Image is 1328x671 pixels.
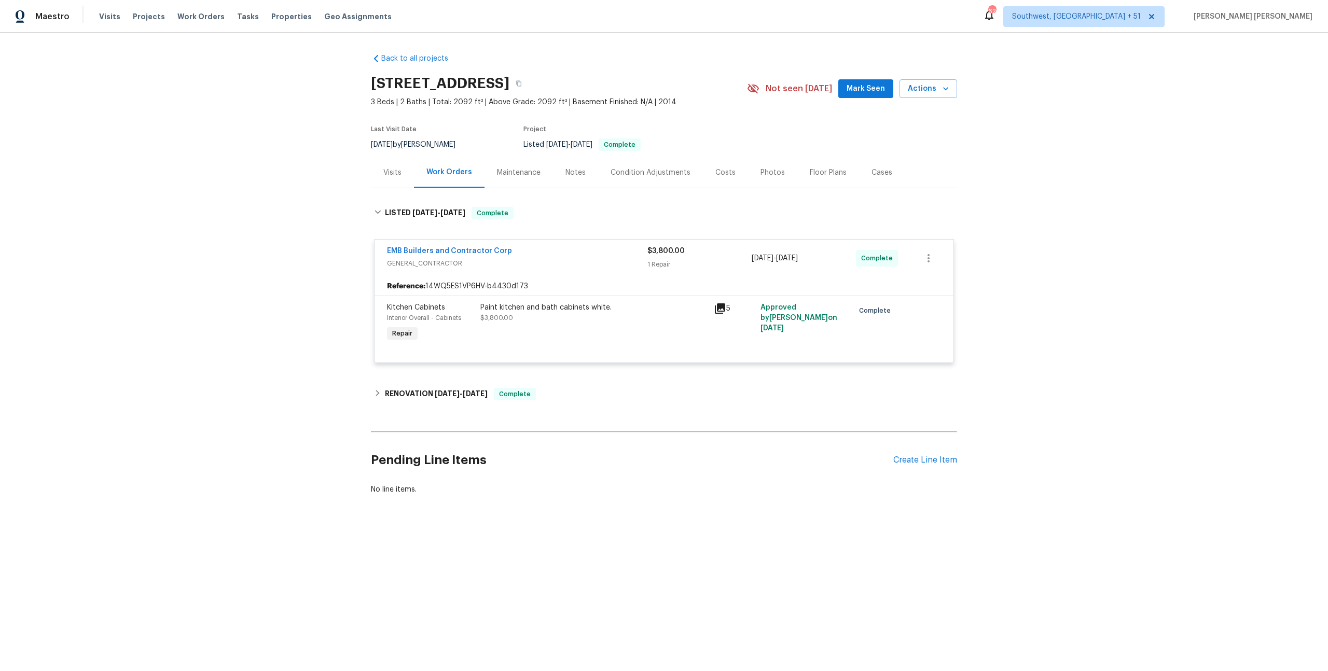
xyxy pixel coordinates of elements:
span: - [412,209,465,216]
span: Projects [133,11,165,22]
span: Kitchen Cabinets [387,304,445,311]
div: Notes [565,167,586,178]
div: Floor Plans [810,167,847,178]
span: Project [523,126,546,132]
span: - [752,253,798,263]
div: Costs [715,167,736,178]
span: [DATE] [760,325,784,332]
span: [DATE] [463,390,488,397]
div: Work Orders [426,167,472,177]
div: 622 [988,6,995,17]
h2: Pending Line Items [371,436,893,484]
h6: LISTED [385,207,465,219]
div: 1 Repair [647,259,752,270]
span: Southwest, [GEOGRAPHIC_DATA] + 51 [1012,11,1141,22]
span: $3,800.00 [647,247,685,255]
span: [PERSON_NAME] [PERSON_NAME] [1189,11,1312,22]
span: - [546,141,592,148]
button: Copy Address [509,74,528,93]
div: Maintenance [497,167,541,178]
div: Photos [760,167,785,178]
span: [DATE] [435,390,460,397]
span: Tasks [237,13,259,20]
div: Visits [383,167,402,178]
h6: RENOVATION [385,388,488,400]
span: Complete [495,389,535,399]
span: Not seen [DATE] [766,83,832,94]
span: [DATE] [752,255,773,262]
span: Listed [523,141,641,148]
span: Last Visit Date [371,126,417,132]
span: Visits [99,11,120,22]
div: RENOVATION [DATE]-[DATE]Complete [371,382,957,407]
span: Maestro [35,11,70,22]
div: 5 [714,302,754,315]
span: Complete [600,142,640,148]
span: [DATE] [371,141,393,148]
span: Complete [859,305,895,316]
span: - [435,390,488,397]
div: Create Line Item [893,455,957,465]
span: [DATE] [412,209,437,216]
a: EMB Builders and Contractor Corp [387,247,512,255]
div: Cases [872,167,892,178]
span: GENERAL_CONTRACTOR [387,258,647,269]
span: Approved by [PERSON_NAME] on [760,304,837,332]
span: Complete [473,208,513,218]
span: Repair [388,328,417,339]
span: Work Orders [177,11,225,22]
span: Interior Overall - Cabinets [387,315,461,321]
span: Actions [908,82,949,95]
span: Mark Seen [847,82,885,95]
span: [DATE] [440,209,465,216]
span: Properties [271,11,312,22]
button: Mark Seen [838,79,893,99]
span: Geo Assignments [324,11,392,22]
div: by [PERSON_NAME] [371,138,468,151]
span: 3 Beds | 2 Baths | Total: 2092 ft² | Above Grade: 2092 ft² | Basement Finished: N/A | 2014 [371,97,747,107]
span: [DATE] [546,141,568,148]
h2: [STREET_ADDRESS] [371,78,509,89]
span: [DATE] [571,141,592,148]
div: 14WQ5ES1VP6HV-b4430d173 [375,277,953,296]
button: Actions [900,79,957,99]
div: No line items. [371,484,957,495]
b: Reference: [387,281,425,291]
span: [DATE] [776,255,798,262]
div: Condition Adjustments [611,167,690,178]
div: LISTED [DATE]-[DATE]Complete [371,197,957,230]
span: $3,800.00 [480,315,513,321]
span: Complete [861,253,897,263]
a: Back to all projects [371,53,471,64]
div: Paint kitchen and bath cabinets white. [480,302,708,313]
